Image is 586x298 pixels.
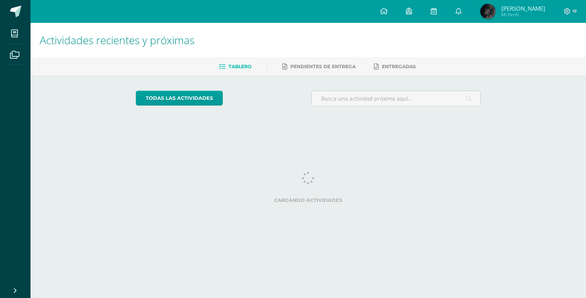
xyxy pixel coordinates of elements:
span: Pendientes de entrega [290,64,356,69]
span: Entregadas [382,64,416,69]
input: Busca una actividad próxima aquí... [312,91,481,106]
a: Pendientes de entrega [282,61,356,73]
span: Mi Perfil [501,11,545,18]
label: Cargando actividades [136,197,481,203]
span: [PERSON_NAME] [501,5,545,12]
span: Actividades recientes y próximas [40,33,195,47]
img: b02d11c1ebd4f991373ec5e5e5f19be1.png [480,4,496,19]
span: Tablero [229,64,251,69]
a: todas las Actividades [136,91,223,106]
a: Entregadas [374,61,416,73]
a: Tablero [219,61,251,73]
